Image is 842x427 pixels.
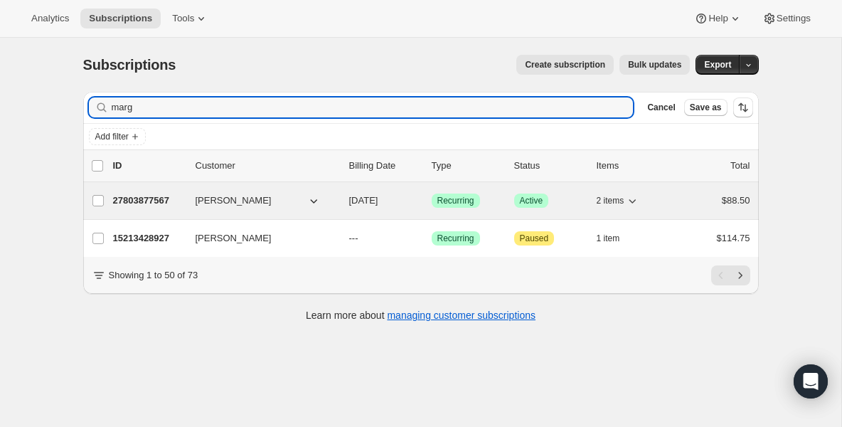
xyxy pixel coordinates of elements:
[113,159,750,173] div: IDCustomerBilling DateTypeStatusItemsTotal
[349,195,378,206] span: [DATE]
[196,231,272,246] span: [PERSON_NAME]
[437,233,474,244] span: Recurring
[520,195,543,206] span: Active
[109,268,198,283] p: Showing 1 to 50 of 73
[733,97,753,117] button: Sort the results
[113,191,750,211] div: 27803877567[PERSON_NAME][DATE]SuccessRecurringSuccessActive2 items$88.50
[31,13,69,24] span: Analytics
[794,364,828,399] div: Open Intercom Messenger
[754,9,819,28] button: Settings
[23,9,78,28] button: Analytics
[196,159,338,173] p: Customer
[113,231,184,246] p: 15213428927
[597,228,636,248] button: 1 item
[722,195,750,206] span: $88.50
[717,233,750,243] span: $114.75
[196,194,272,208] span: [PERSON_NAME]
[690,102,722,113] span: Save as
[619,55,690,75] button: Bulk updates
[520,233,549,244] span: Paused
[696,55,740,75] button: Export
[686,9,750,28] button: Help
[89,13,152,24] span: Subscriptions
[187,227,329,250] button: [PERSON_NAME]
[306,308,535,322] p: Learn more about
[89,128,146,145] button: Add filter
[641,99,681,116] button: Cancel
[349,159,420,173] p: Billing Date
[80,9,161,28] button: Subscriptions
[432,159,503,173] div: Type
[112,97,634,117] input: Filter subscribers
[95,131,129,142] span: Add filter
[597,159,668,173] div: Items
[704,59,731,70] span: Export
[730,159,750,173] p: Total
[349,233,358,243] span: ---
[514,159,585,173] p: Status
[597,195,624,206] span: 2 items
[708,13,728,24] span: Help
[437,195,474,206] span: Recurring
[172,13,194,24] span: Tools
[597,233,620,244] span: 1 item
[187,189,329,212] button: [PERSON_NAME]
[113,159,184,173] p: ID
[684,99,728,116] button: Save as
[113,194,184,208] p: 27803877567
[387,310,535,321] a: managing customer subscriptions
[525,59,605,70] span: Create subscription
[113,228,750,248] div: 15213428927[PERSON_NAME]---SuccessRecurringAttentionPaused1 item$114.75
[711,265,750,285] nav: Pagination
[164,9,217,28] button: Tools
[83,57,176,73] span: Subscriptions
[516,55,614,75] button: Create subscription
[647,102,675,113] span: Cancel
[777,13,811,24] span: Settings
[597,191,640,211] button: 2 items
[628,59,681,70] span: Bulk updates
[730,265,750,285] button: Next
